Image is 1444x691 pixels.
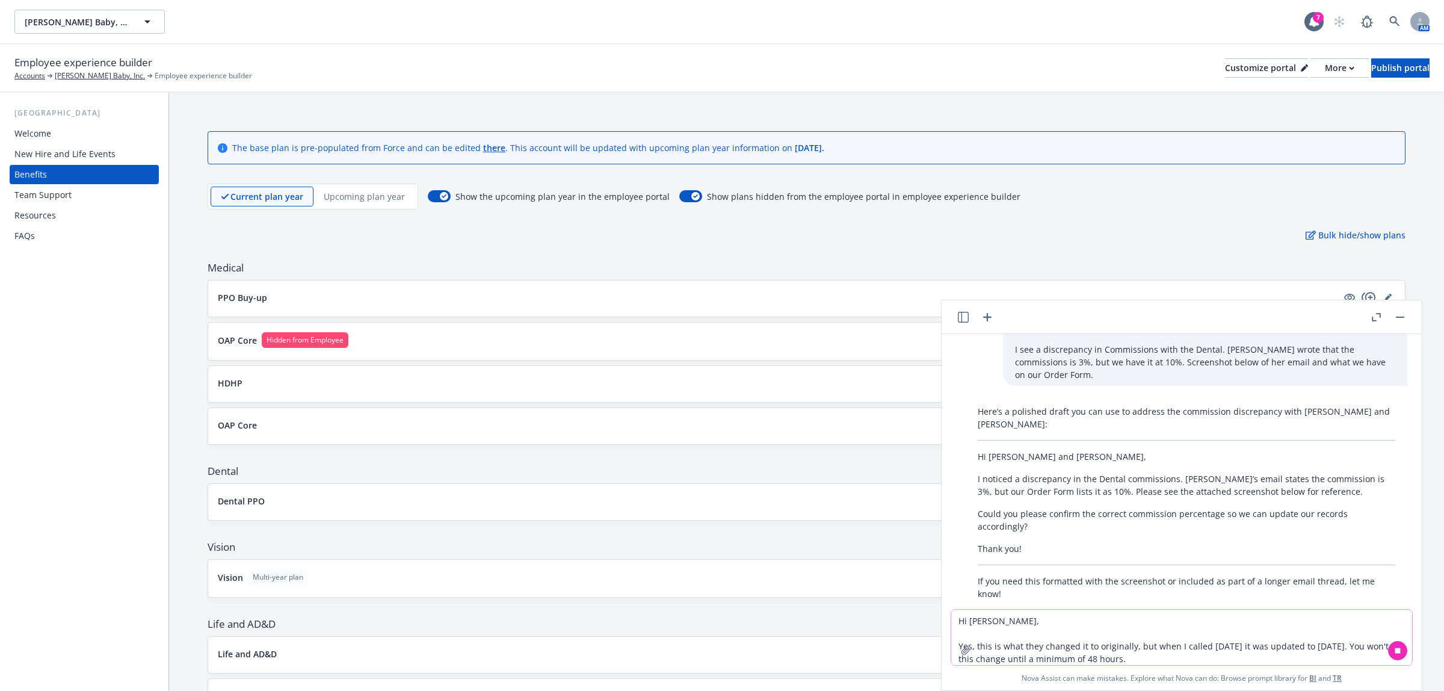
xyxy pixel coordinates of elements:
[1313,12,1324,23] div: 7
[218,419,257,432] p: OAP Core
[795,142,824,153] span: [DATE] .
[14,55,152,70] span: Employee experience builder
[218,495,1357,507] button: Dental PPO
[55,70,145,81] a: [PERSON_NAME] Baby, Inc.
[14,124,51,143] div: Welcome
[218,569,1357,585] button: VisionMulti-year plan
[483,142,505,153] a: there
[25,16,129,28] span: [PERSON_NAME] Baby, Inc.
[10,144,159,164] a: New Hire and Life Events
[232,142,483,153] span: The base plan is pre-populated from Force and can be edited
[218,495,265,507] p: Dental PPO
[208,617,1405,631] span: Life and AD&D
[1225,58,1308,78] button: Customize portal
[1381,290,1395,305] a: editPencil
[14,165,47,184] div: Benefits
[10,107,159,119] div: [GEOGRAPHIC_DATA]
[1371,58,1430,78] button: Publish portal
[978,473,1395,498] p: I noticed a discrepancy in the Dental commissions. [PERSON_NAME]’s email states the commission is...
[978,542,1395,555] p: Thank you!
[218,377,242,389] p: HDHP
[1325,59,1354,77] div: More
[14,10,165,34] button: [PERSON_NAME] Baby, Inc.
[253,572,303,583] span: Multi-year plan
[1309,673,1316,683] a: BI
[978,507,1395,533] p: Could you please confirm the correct commission percentage so we can update our records accordingly?
[155,70,252,81] span: Employee experience builder
[14,70,45,81] a: Accounts
[218,571,243,584] p: Vision
[1327,10,1351,34] a: Start snowing
[230,190,303,203] p: Current plan year
[218,291,1338,304] button: PPO Buy-up
[208,464,1405,479] span: Dental
[208,540,1405,554] span: Vision
[978,575,1395,600] p: If you need this formatted with the screenshot or included as part of a longer email thread, let ...
[10,165,159,184] a: Benefits
[1383,10,1407,34] a: Search
[505,142,795,153] span: . This account will be updated with upcoming plan year information on
[218,648,1338,660] button: Life and AD&D
[10,185,159,205] a: Team Support
[218,648,277,660] p: Life and AD&D
[218,291,267,304] p: PPO Buy-up
[14,206,56,225] div: Resources
[455,190,670,203] span: Show the upcoming plan year in the employee portal
[1022,666,1342,690] span: Nova Assist can make mistakes. Explore what Nova can do: Browse prompt library for and
[218,332,1338,348] button: OAP CoreHidden from Employee
[10,226,159,246] a: FAQs
[1371,59,1430,77] div: Publish portal
[1225,59,1308,77] div: Customize portal
[267,335,344,345] span: Hidden from Employee
[707,190,1020,203] span: Show plans hidden from the employee portal in employee experience builder
[978,405,1395,430] p: Here’s a polished draft you can use to address the commission discrepancy with [PERSON_NAME] and ...
[10,206,159,225] a: Resources
[218,334,257,347] p: OAP Core
[10,124,159,143] a: Welcome
[14,185,72,205] div: Team Support
[1355,10,1379,34] a: Report a Bug
[14,226,35,246] div: FAQs
[1015,343,1395,381] p: I see a discrepancy in Commissions with the Dental. [PERSON_NAME] wrote that the commissions is 3...
[218,377,1338,389] button: HDHP
[324,190,405,203] p: Upcoming plan year
[218,419,1338,432] button: OAP Core
[1333,673,1342,683] a: TR
[978,450,1395,463] p: Hi [PERSON_NAME] and [PERSON_NAME],
[1342,290,1357,305] a: visible
[1362,290,1376,305] a: copyPlus
[1310,58,1369,78] button: More
[1306,229,1405,241] p: Bulk hide/show plans
[208,261,1405,275] span: Medical
[14,144,116,164] div: New Hire and Life Events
